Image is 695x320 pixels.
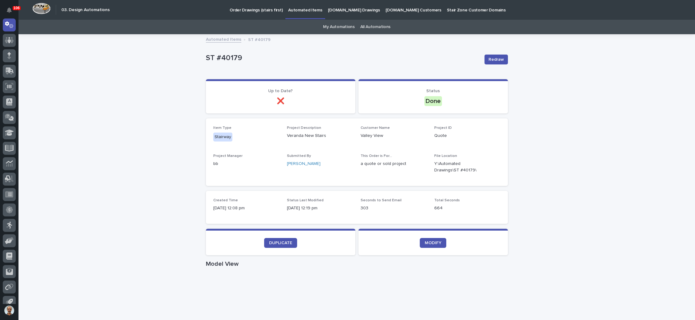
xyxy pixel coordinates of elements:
h2: 03. Design Automations [61,7,110,13]
button: users-avatar [3,304,16,317]
div: Stairway [213,133,232,142]
span: Redraw [489,56,504,63]
span: File Location [434,154,457,158]
p: ❌ [213,97,348,105]
span: Up to Date? [268,89,293,93]
: Y:\Automated Drawings\ST #40179\ [434,161,486,174]
p: 106 [14,6,20,10]
img: Workspace Logo [32,3,51,14]
span: Customer Name [361,126,390,130]
p: Quote [434,133,501,139]
a: DUPLICATE [264,238,297,248]
p: 664 [434,205,501,211]
a: All Automations [360,20,390,34]
p: [DATE] 12:08 pm [213,205,280,211]
div: Notifications106 [8,7,16,17]
a: MODIFY [420,238,446,248]
h1: Model View [206,260,508,268]
a: Automated Items [206,35,241,43]
p: Valley View [361,133,427,139]
span: MODIFY [425,241,441,245]
span: Project ID [434,126,452,130]
p: [DATE] 12:19 pm [287,205,353,211]
span: Status [426,89,440,93]
p: Veranda New Stairs [287,133,353,139]
a: My Automations [323,20,355,34]
button: Notifications [3,4,16,17]
p: ST #40179 [248,36,271,43]
span: Project Manager [213,154,243,158]
span: Total Seconds [434,199,460,202]
span: DUPLICATE [269,241,292,245]
p: ST #40179 [206,54,480,63]
span: Seconds to Send Email [361,199,402,202]
span: Project Description [287,126,321,130]
a: [PERSON_NAME] [287,161,321,167]
span: This Order is For... [361,154,392,158]
button: Redraw [484,55,508,64]
p: a quote or sold project [361,161,427,167]
span: Status Last Modified [287,199,324,202]
p: 303 [361,205,427,211]
span: Item Type [213,126,231,130]
span: Created Time [213,199,238,202]
p: bb [213,161,280,167]
span: Submitted By [287,154,311,158]
div: Done [424,96,442,106]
